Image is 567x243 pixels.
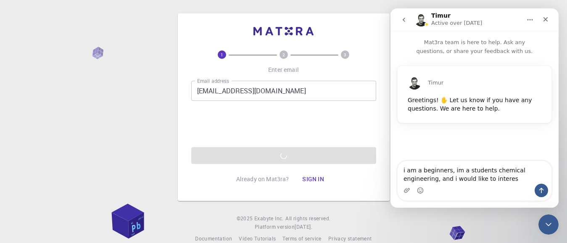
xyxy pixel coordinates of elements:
[237,214,254,223] span: © 2025
[254,214,284,223] a: Exabyte Inc.
[282,235,321,242] span: Terms of service
[254,215,284,222] span: Exabyte Inc.
[328,235,372,242] span: Privacy statement
[282,235,321,243] a: Terms of service
[268,66,299,74] p: Enter email
[236,175,289,183] p: Already on Mat3ra?
[239,235,276,243] a: Video Tutorials
[344,52,346,58] text: 3
[295,171,331,188] button: Sign in
[538,214,559,235] iframe: Intercom live chat
[282,52,285,58] text: 2
[221,52,223,58] text: 1
[220,108,348,140] iframe: reCAPTCHA
[255,223,295,231] span: Platform version
[197,77,229,85] label: Email address
[239,235,276,242] span: Video Tutorials
[295,223,312,230] span: [DATE] .
[195,235,232,243] a: Documentation
[390,8,559,208] iframe: Intercom live chat
[195,235,232,242] span: Documentation
[295,223,312,231] a: [DATE].
[328,235,372,243] a: Privacy statement
[285,214,330,223] span: All rights reserved.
